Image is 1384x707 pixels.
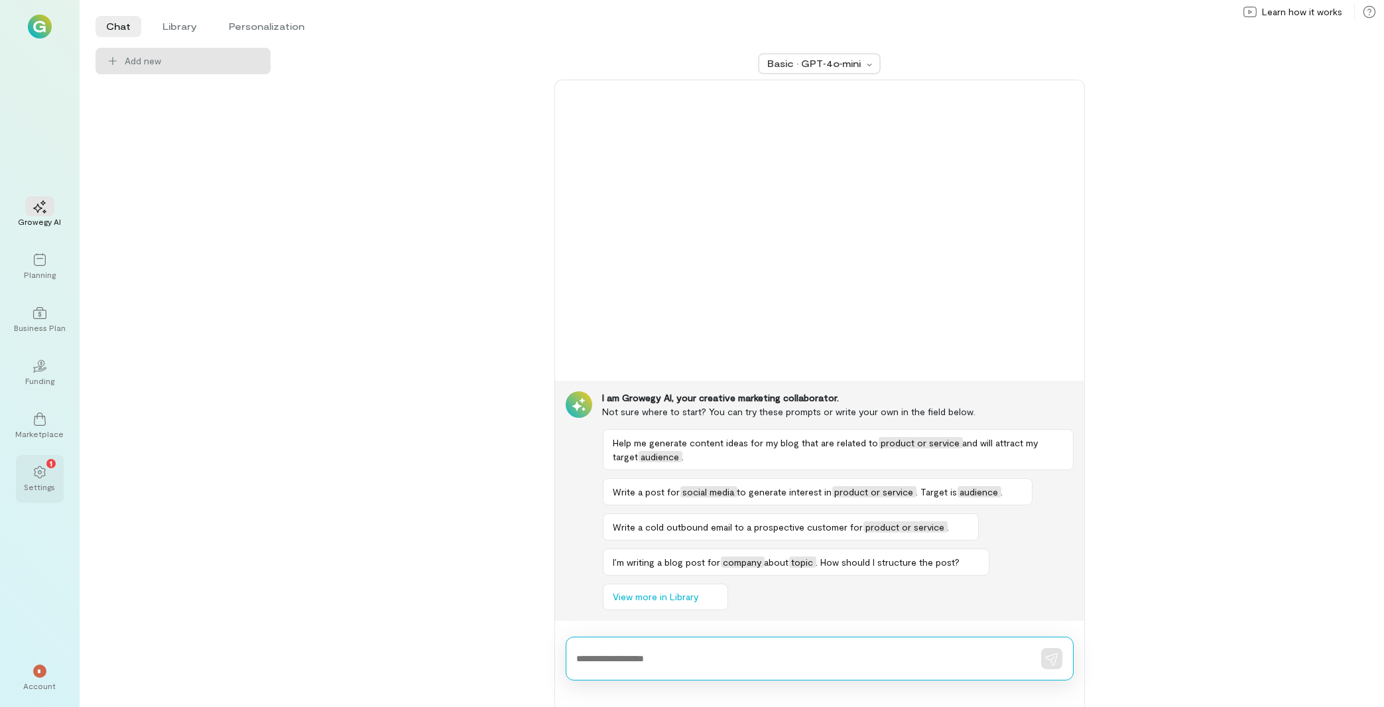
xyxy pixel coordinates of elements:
span: View more in Library [613,590,699,604]
span: topic [789,556,816,568]
span: to generate interest in [737,486,832,497]
button: Write a cold outbound email to a prospective customer forproduct or service. [603,513,979,541]
span: Add new [125,54,260,68]
span: . Target is [916,486,958,497]
div: Settings [25,482,56,492]
div: Funding [25,375,54,386]
span: Help me generate content ideas for my blog that are related to [613,437,879,448]
li: Library [152,16,208,37]
a: Business Plan [16,296,64,344]
span: about [765,556,789,568]
div: I am Growegy AI, your creative marketing collaborator. [603,391,1074,405]
span: product or service [863,521,948,533]
a: Marketplace [16,402,64,450]
a: Funding [16,349,64,397]
a: Growegy AI [16,190,64,237]
button: Write a post forsocial mediato generate interest inproduct or service. Target isaudience. [603,478,1033,505]
span: I’m writing a blog post for [613,556,721,568]
a: Settings [16,455,64,503]
a: Planning [16,243,64,290]
div: Account [24,680,56,691]
span: product or service [832,486,916,497]
span: Write a cold outbound email to a prospective customer for [613,521,863,533]
span: social media [680,486,737,497]
div: Not sure where to start? You can try these prompts or write your own in the field below. [603,405,1074,418]
span: audience [639,451,682,462]
span: and will attract my target [613,437,1038,462]
span: . [682,451,684,462]
li: Chat [95,16,141,37]
span: . [948,521,950,533]
div: Marketplace [16,428,64,439]
span: Write a post for [613,486,680,497]
div: Basic · GPT‑4o‑mini [767,57,863,70]
div: Planning [24,269,56,280]
div: *Account [16,654,64,702]
span: . [1001,486,1003,497]
span: 1 [50,457,52,469]
div: Growegy AI [19,216,62,227]
span: company [721,556,765,568]
span: . How should I structure the post? [816,556,960,568]
div: Business Plan [14,322,66,333]
button: View more in Library [603,584,728,610]
span: product or service [879,437,963,448]
button: I’m writing a blog post forcompanyabouttopic. How should I structure the post? [603,548,989,576]
span: Learn how it works [1262,5,1342,19]
span: audience [958,486,1001,497]
li: Personalization [218,16,315,37]
button: Help me generate content ideas for my blog that are related toproduct or serviceand will attract ... [603,429,1074,470]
